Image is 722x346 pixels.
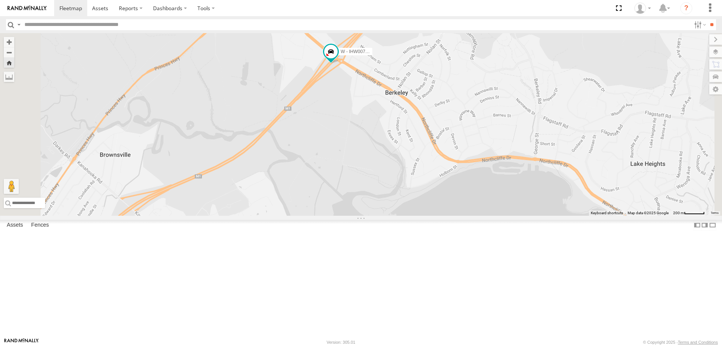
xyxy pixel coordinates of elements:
button: Zoom Home [4,58,14,68]
span: W - IHW007 - [PERSON_NAME] [341,49,407,54]
label: Dock Summary Table to the Left [693,220,701,231]
span: Map data ©2025 Google [628,211,669,215]
button: Map Scale: 200 m per 51 pixels [671,210,707,216]
label: Fences [27,220,53,230]
label: Dock Summary Table to the Right [701,220,708,231]
i: ? [680,2,692,14]
div: Tye Clark [632,3,654,14]
a: Terms [711,212,719,215]
label: Map Settings [709,84,722,95]
img: rand-logo.svg [8,6,47,11]
button: Keyboard shortcuts [591,210,623,216]
label: Search Query [16,19,22,30]
button: Drag Pegman onto the map to open Street View [4,179,19,194]
label: Hide Summary Table [709,220,716,231]
span: 200 m [673,211,684,215]
a: Terms and Conditions [678,340,718,344]
label: Measure [4,72,14,82]
button: Zoom out [4,47,14,58]
label: Search Filter Options [691,19,707,30]
button: Zoom in [4,37,14,47]
div: Version: 305.01 [327,340,355,344]
div: © Copyright 2025 - [643,340,718,344]
a: Visit our Website [4,338,39,346]
label: Assets [3,220,27,230]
